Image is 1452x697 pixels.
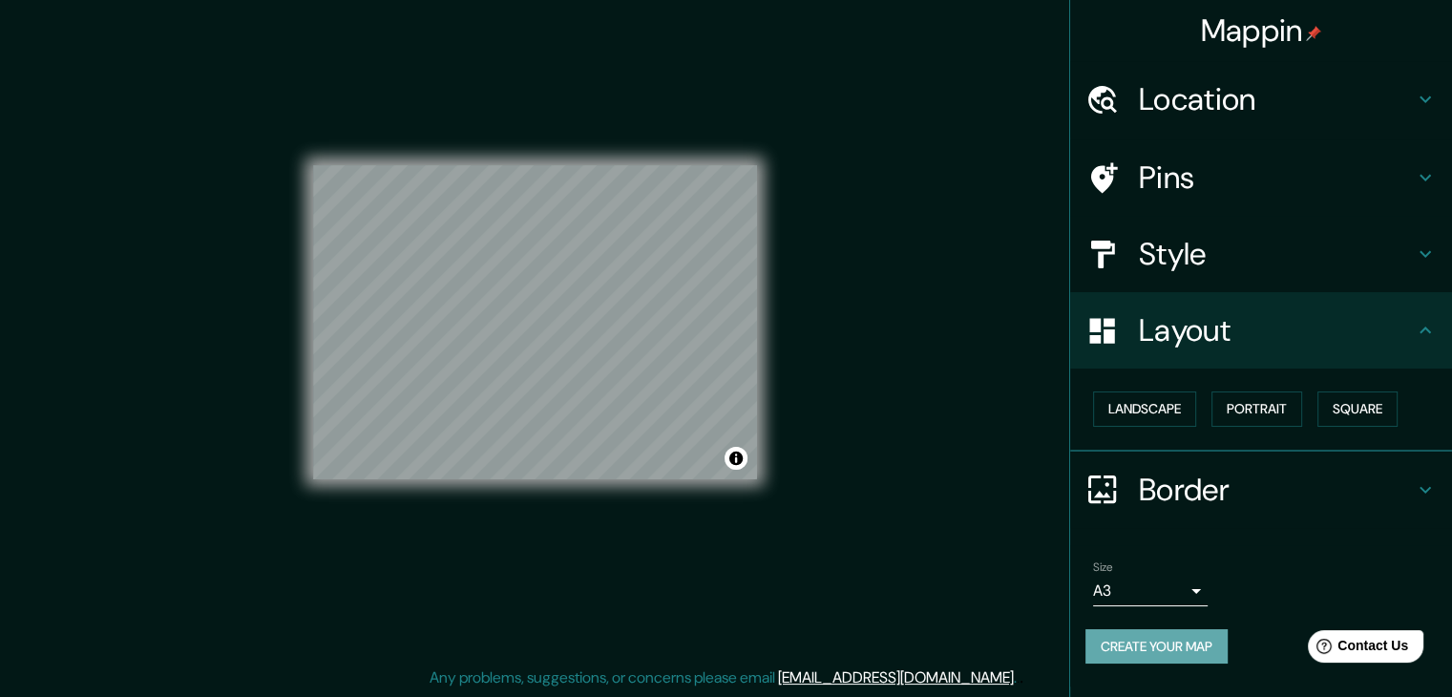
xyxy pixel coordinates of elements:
h4: Pins [1139,158,1414,197]
button: Portrait [1211,391,1302,427]
h4: Border [1139,471,1414,509]
div: . [1020,666,1023,689]
div: Location [1070,61,1452,137]
div: Layout [1070,292,1452,369]
label: Size [1093,559,1113,575]
div: . [1017,666,1020,689]
button: Create your map [1085,629,1228,665]
div: A3 [1093,576,1208,606]
div: Pins [1070,139,1452,216]
canvas: Map [313,165,757,479]
div: Border [1070,452,1452,528]
h4: Mappin [1201,11,1322,50]
h4: Style [1139,235,1414,273]
a: [EMAIL_ADDRESS][DOMAIN_NAME] [778,667,1014,687]
button: Toggle attribution [725,447,747,470]
h4: Location [1139,80,1414,118]
p: Any problems, suggestions, or concerns please email . [430,666,1017,689]
div: Style [1070,216,1452,292]
iframe: Help widget launcher [1282,623,1431,676]
img: pin-icon.png [1306,26,1321,41]
button: Square [1317,391,1398,427]
button: Landscape [1093,391,1196,427]
h4: Layout [1139,311,1414,349]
